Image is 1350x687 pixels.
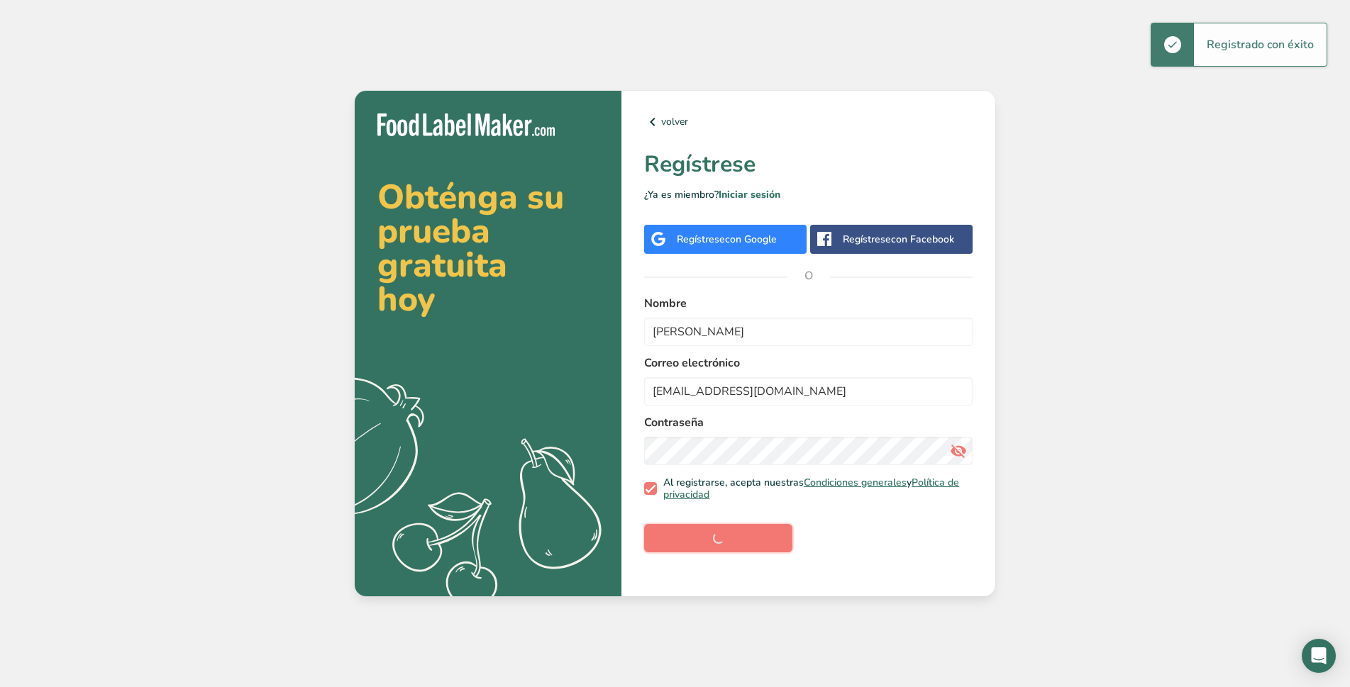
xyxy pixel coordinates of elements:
[377,113,555,137] img: Food Label Maker
[644,295,973,312] label: Nombre
[663,476,959,502] a: Política de privacidad
[1194,23,1327,66] div: Registrado con éxito
[677,232,777,247] div: Regístrese
[377,180,599,316] h2: Obténga su prueba gratuita hoy
[644,318,973,346] input: John Doe
[644,187,973,202] p: ¿Ya es miembro?
[657,476,968,501] span: Al registrarse, acepta nuestras y
[787,255,830,297] span: O
[843,232,954,247] div: Regístrese
[644,414,973,431] label: Contraseña
[644,377,973,406] input: email@example.com
[891,233,954,246] span: con Facebook
[644,113,973,130] a: volver
[719,188,780,201] a: Iniciar sesión
[804,476,907,489] a: Condiciones generales
[644,147,973,181] h1: Regístrese
[1302,639,1336,673] div: Open Intercom Messenger
[725,233,777,246] span: con Google
[644,354,973,372] label: Correo electrónico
